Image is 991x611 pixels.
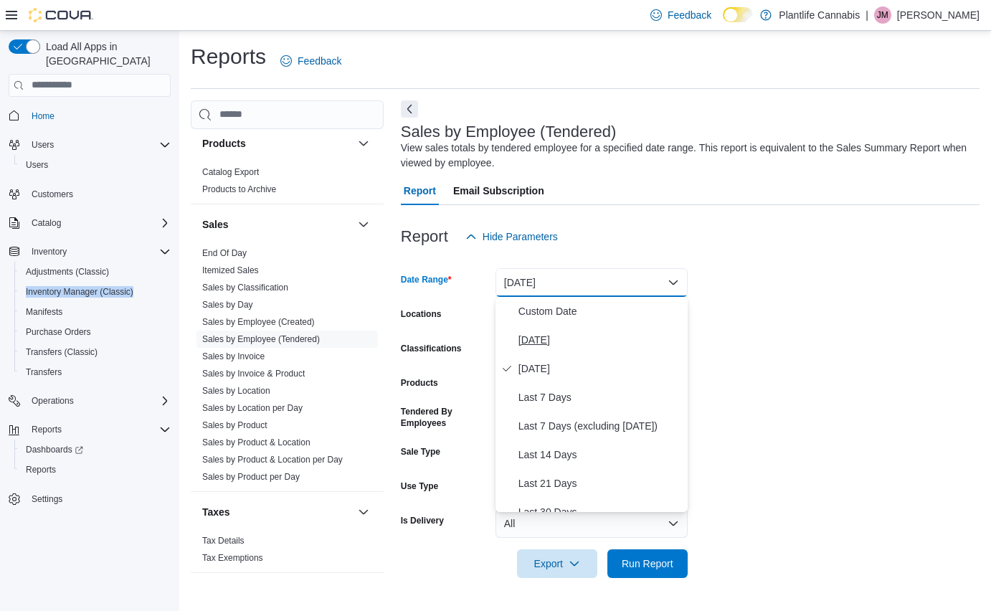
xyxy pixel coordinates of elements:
button: Transfers (Classic) [14,342,176,362]
span: Products to Archive [202,184,276,195]
button: Purchase Orders [14,322,176,342]
span: Export [526,549,589,578]
a: Sales by Product & Location per Day [202,455,343,465]
span: [DATE] [518,331,682,349]
div: Select listbox [495,297,688,512]
button: Run Report [607,549,688,578]
span: Last 14 Days [518,446,682,463]
button: Catalog [26,214,67,232]
button: Manifests [14,302,176,322]
span: Last 7 Days (excluding [DATE]) [518,417,682,435]
span: Catalog [26,214,171,232]
label: Sale Type [401,446,440,458]
span: Customers [32,189,73,200]
button: Catalog [3,213,176,233]
span: Inventory Manager (Classic) [26,286,133,298]
span: Custom Date [518,303,682,320]
span: Transfers (Classic) [20,344,171,361]
h3: Products [202,136,246,151]
span: Last 21 Days [518,475,682,492]
button: Taxes [202,505,352,519]
button: Operations [26,392,80,409]
button: Reports [14,460,176,480]
label: Tendered By Employees [401,406,490,429]
h3: Taxes [202,505,230,519]
button: Users [26,136,60,153]
span: Manifests [26,306,62,318]
a: Settings [26,491,68,508]
a: Home [26,108,60,125]
a: Sales by Location [202,386,270,396]
a: Sales by Product & Location [202,437,310,447]
button: Operations [3,391,176,411]
span: Load All Apps in [GEOGRAPHIC_DATA] [40,39,171,68]
span: Itemized Sales [202,265,259,276]
label: Use Type [401,480,438,492]
span: Adjustments (Classic) [20,263,171,280]
a: Products to Archive [202,184,276,194]
span: Tax Exemptions [202,552,263,564]
span: Feedback [668,8,711,22]
a: Adjustments (Classic) [20,263,115,280]
button: Hide Parameters [460,222,564,251]
a: Purchase Orders [20,323,97,341]
a: Sales by Product per Day [202,472,300,482]
span: Dashboards [20,441,171,458]
span: Purchase Orders [20,323,171,341]
div: Justin McIssac [874,6,891,24]
a: End Of Day [202,248,247,258]
span: Report [404,176,436,205]
button: Inventory Manager (Classic) [14,282,176,302]
button: [DATE] [495,268,688,297]
button: Taxes [355,503,372,521]
a: Transfers [20,364,67,381]
button: Users [3,135,176,155]
button: Transfers [14,362,176,382]
a: Tax Details [202,536,245,546]
span: Manifests [20,303,171,321]
span: Operations [32,395,74,407]
a: Catalog Export [202,167,259,177]
span: Feedback [298,54,341,68]
span: Sales by Product & Location [202,437,310,448]
span: Catalog Export [202,166,259,178]
span: Adjustments (Classic) [26,266,109,278]
h3: Report [401,228,448,245]
span: Inventory [32,246,67,257]
span: Hide Parameters [483,229,558,244]
button: All [495,509,688,538]
a: Tax Exemptions [202,553,263,563]
a: Dashboards [20,441,89,458]
label: Date Range [401,274,452,285]
span: Transfers [26,366,62,378]
div: Products [191,164,384,204]
span: [DATE] [518,360,682,377]
a: Sales by Invoice & Product [202,369,305,379]
span: Sales by Employee (Created) [202,316,315,328]
span: End Of Day [202,247,247,259]
a: Sales by Day [202,300,253,310]
span: Reports [32,424,62,435]
span: Home [32,110,54,122]
span: Last 7 Days [518,389,682,406]
span: Users [26,159,48,171]
button: Products [355,135,372,152]
span: Reports [26,464,56,475]
h3: Sales by Employee (Tendered) [401,123,617,141]
span: Inventory Manager (Classic) [20,283,171,300]
span: Run Report [622,556,673,571]
a: Sales by Classification [202,283,288,293]
span: Last 30 Days [518,503,682,521]
span: Reports [20,461,171,478]
span: Sales by Product [202,420,267,431]
span: Email Subscription [453,176,544,205]
a: Feedback [645,1,717,29]
span: Sales by Invoice & Product [202,368,305,379]
nav: Complex example [9,100,171,547]
span: Operations [26,392,171,409]
span: Dark Mode [723,22,724,23]
span: Settings [32,493,62,505]
a: Inventory Manager (Classic) [20,283,139,300]
button: Sales [355,216,372,233]
a: Manifests [20,303,68,321]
